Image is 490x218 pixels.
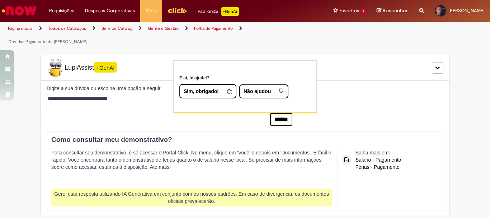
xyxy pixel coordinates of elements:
div: Gerei esta resposta utilizando IA Generativa em conjunto com os nossos padrões. Em caso de diverg... [51,189,332,207]
button: Sim, obrigado! [179,84,236,98]
a: Todos os Catálogos [48,25,86,31]
a: Dúvidas Pagamento de [PERSON_NAME] [9,39,87,45]
button: Não ajudou [239,84,288,98]
span: Favoritos [339,7,359,14]
a: Folha de Pagamento [194,25,233,31]
span: Sim, obrigado! [184,88,222,95]
span: Não ajudou [244,88,274,95]
ul: Trilhas de página [5,22,321,48]
p: Para consultar seu demonstrativo, é só acessar o Portal Click. No menu, clique em 'Você' e depois... [51,149,332,185]
span: 1 [361,8,366,14]
span: Rascunhos [383,7,409,14]
a: Service Catalog [102,25,132,31]
a: Gente e Gestão [148,25,179,31]
span: Despesas Corporativas [85,7,135,14]
a: Página inicial [8,25,33,31]
span: More [146,7,157,14]
span: [PERSON_NAME] [448,8,485,14]
a: Rascunhos [377,8,409,14]
p: +GenAi [221,7,239,16]
p: E aí, te ajudei? [179,75,311,81]
img: ServiceNow [1,4,38,18]
h3: Como consultar meu demonstrativo? [51,136,433,144]
img: click_logo_yellow_360x200.png [168,5,187,16]
div: Saiba mais em: [355,149,401,171]
div: Padroniza [198,7,239,16]
span: Requisições [49,7,74,14]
